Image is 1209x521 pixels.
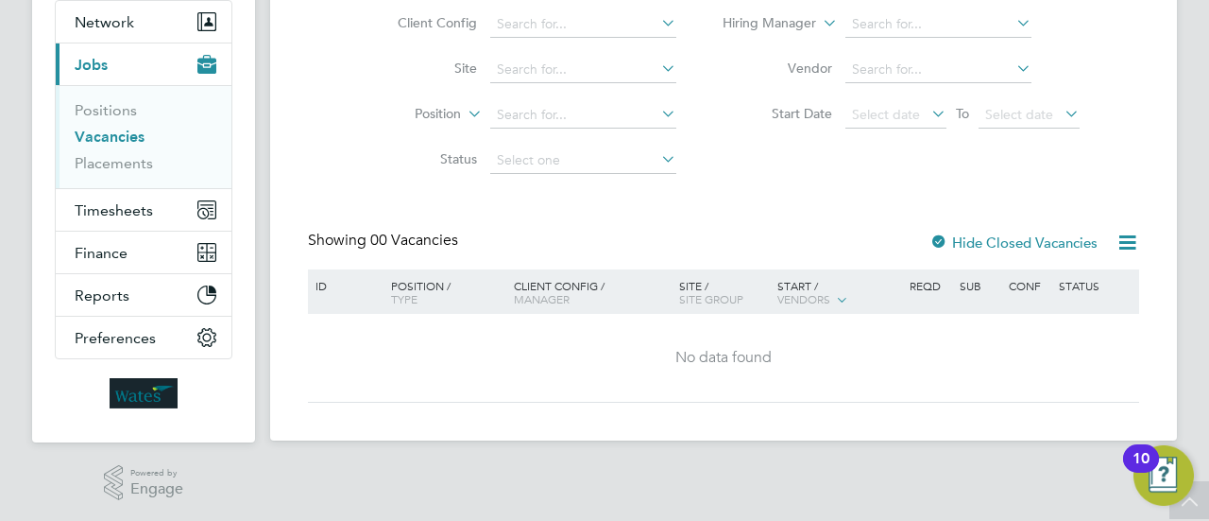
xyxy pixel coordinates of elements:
span: 00 Vacancies [370,231,458,250]
div: Position / [377,269,509,315]
label: Hiring Manager [707,14,816,33]
label: Status [368,150,477,167]
img: wates-logo-retina.png [110,378,178,408]
div: Client Config / [509,269,674,315]
button: Timesheets [56,189,231,231]
label: Site [368,60,477,77]
input: Search for... [845,11,1031,38]
a: Vacancies [75,128,145,146]
span: Select date [985,106,1053,123]
div: Status [1054,269,1136,302]
button: Network [56,1,231,43]
div: 10 [1132,459,1149,483]
span: Manager [514,291,570,306]
input: Search for... [490,57,676,83]
div: Site / [674,269,774,315]
button: Jobs [56,43,231,85]
a: Go to home page [55,378,232,408]
span: To [950,101,975,126]
span: Powered by [130,465,183,481]
div: Jobs [56,85,231,188]
label: Start Date [724,105,832,122]
div: ID [311,269,377,302]
span: Type [391,291,417,306]
a: Positions [75,101,137,119]
span: Network [75,13,134,31]
label: Vendor [724,60,832,77]
span: Timesheets [75,201,153,219]
input: Search for... [490,102,676,129]
div: Sub [955,269,1004,302]
div: No data found [311,348,1136,368]
input: Search for... [490,11,676,38]
span: Reports [75,287,129,304]
span: Site Group [679,291,743,306]
input: Search for... [845,57,1031,83]
a: Placements [75,154,153,172]
label: Hide Closed Vacancies [929,234,1098,252]
button: Open Resource Center, 10 new notifications [1133,445,1194,506]
div: Conf [1004,269,1053,302]
button: Preferences [56,317,231,358]
span: Vendors [777,291,830,306]
span: Engage [130,481,183,497]
div: Reqd [905,269,954,302]
label: Client Config [368,14,477,31]
div: Showing [308,231,462,251]
button: Finance [56,232,231,273]
span: Jobs [75,56,108,74]
input: Select one [490,148,676,174]
div: Start / [773,269,905,317]
a: Powered byEngage [104,465,184,501]
span: Finance [75,244,128,262]
label: Position [352,105,461,124]
span: Select date [852,106,920,123]
button: Reports [56,274,231,316]
span: Preferences [75,329,156,347]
